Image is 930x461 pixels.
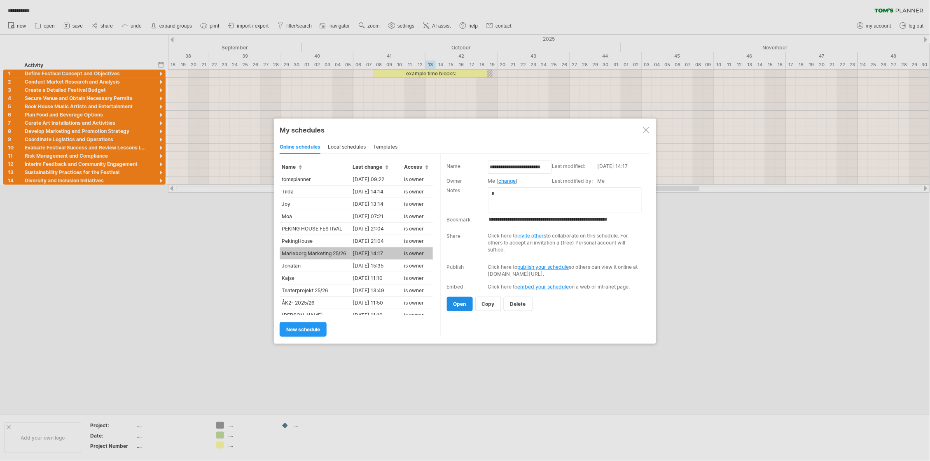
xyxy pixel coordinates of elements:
[402,186,433,198] td: is owner
[280,210,351,223] td: Moa
[499,178,516,184] a: change
[282,164,302,170] span: Name
[280,126,650,134] div: My schedules
[475,297,501,311] a: copy
[404,164,428,170] span: Access
[353,164,388,170] span: Last change
[280,223,351,235] td: PEKING HOUSE FESTIVAL
[488,263,645,277] div: Click here to so others can view it online at [DOMAIN_NAME][URL].
[402,223,433,235] td: is owner
[351,173,402,186] td: [DATE] 09:22
[447,284,464,290] div: Embed
[402,210,433,223] td: is owner
[328,141,366,154] div: local schedules
[402,297,433,309] td: is owner
[488,284,645,290] div: Click here to on a web or intranet page.
[280,322,327,337] a: new schedule
[482,301,495,307] span: copy
[447,233,461,239] div: Share
[402,309,433,321] td: is owner
[402,173,433,186] td: is owner
[402,235,433,247] td: is owner
[280,309,351,321] td: [PERSON_NAME]
[518,264,569,270] a: publish your schedule
[351,309,402,321] td: [DATE] 11:10
[447,186,488,214] td: Notes
[598,177,648,186] td: Me
[518,284,569,290] a: embed your schedule
[552,177,598,186] td: Last modified by:
[351,235,402,247] td: [DATE] 21:04
[488,232,640,253] div: Click here to to collaborate on this schedule. For others to accept an invitation a (free) Person...
[351,186,402,198] td: [DATE] 14:14
[552,162,598,177] td: Last modified:
[351,210,402,223] td: [DATE] 07:21
[510,301,526,307] span: delete
[351,284,402,297] td: [DATE] 13:49
[280,284,351,297] td: Teaterprojekt 25/26
[351,247,402,260] td: [DATE] 14:17
[286,326,320,333] span: new schedule
[373,141,397,154] div: templates
[598,162,648,177] td: [DATE] 14:17
[280,297,351,309] td: ÅK2- 2025/26
[447,177,488,186] td: Owner
[453,301,466,307] span: open
[280,173,351,186] td: tomsplanner
[447,297,473,311] a: open
[280,141,320,154] div: online schedules
[280,235,351,247] td: PekingHouse
[280,272,351,284] td: Kajsa
[351,260,402,272] td: [DATE] 15:35
[280,247,351,260] td: Marieborg Marketing 25/26
[488,178,548,184] div: Me ( )
[447,264,464,270] div: Publish
[402,260,433,272] td: is owner
[402,247,433,260] td: is owner
[518,233,547,239] a: invite others
[280,198,351,210] td: Joy
[280,260,351,272] td: Jonatan
[351,272,402,284] td: [DATE] 11:10
[280,186,351,198] td: Tilda
[447,214,488,224] td: Bookmark
[504,297,533,311] a: delete
[402,284,433,297] td: is owner
[351,198,402,210] td: [DATE] 13:14
[351,223,402,235] td: [DATE] 21:04
[402,272,433,284] td: is owner
[402,198,433,210] td: is owner
[351,297,402,309] td: [DATE] 11:50
[447,162,488,177] td: Name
